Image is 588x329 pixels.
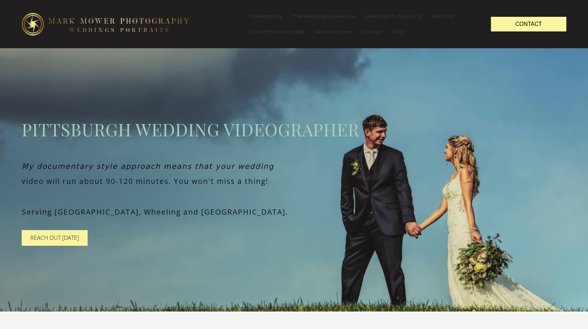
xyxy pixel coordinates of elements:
[22,162,274,171] em: My documentary style approach means that your wedding
[360,9,427,24] a: Wedding Photography
[309,24,357,40] a: Senior Pictures
[287,9,360,24] a: The Wedding Experience
[427,9,459,24] a: Portraits
[30,234,79,242] span: Reach Out [DATE]
[22,176,566,187] p: video will run about 90-120 minutes. You won't miss a thing!
[491,17,566,31] a: Contact
[22,206,566,218] p: Serving [GEOGRAPHIC_DATA], Wheeling and [GEOGRAPHIC_DATA].
[244,9,477,40] nav: Menu
[22,13,189,35] img: logo-edit1
[245,24,309,40] a: Video/Photo Samples
[388,24,409,40] a: Blog
[22,117,566,142] span: Pittsburgh wedding videographer
[244,9,287,24] a: Videography
[357,24,387,40] a: Contact
[515,21,542,27] span: Contact
[22,230,88,246] a: Reach Out [DATE]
